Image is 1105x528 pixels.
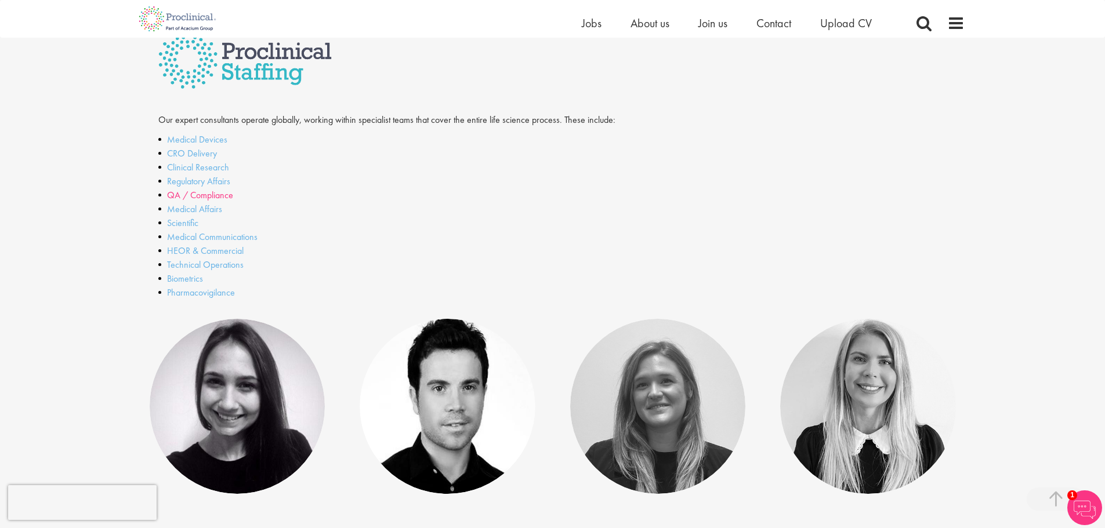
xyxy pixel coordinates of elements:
[820,16,872,31] a: Upload CV
[167,258,244,271] a: Technical Operations
[167,245,244,257] a: HEOR & Commercial
[582,16,602,31] a: Jobs
[167,147,217,159] a: CRO Delivery
[756,16,791,31] a: Contact
[1067,490,1102,525] img: Chatbot
[8,485,157,520] iframe: reCAPTCHA
[1067,490,1077,500] span: 1
[167,272,203,285] a: Biometrics
[167,286,235,298] a: Pharmacovigilance
[167,231,258,243] a: Medical Communications
[158,30,332,89] img: Proclinical Staffing
[167,203,222,215] a: Medical Affairs
[167,175,230,187] a: Regulatory Affairs
[158,114,679,127] p: Our expert consultants operate globally, working within specialist teams that cover the entire li...
[167,133,227,145] a: Medical Devices
[167,189,233,201] a: QA / Compliance
[698,16,727,31] a: Join us
[167,217,198,229] a: Scientific
[167,161,229,173] a: Clinical Research
[631,16,669,31] a: About us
